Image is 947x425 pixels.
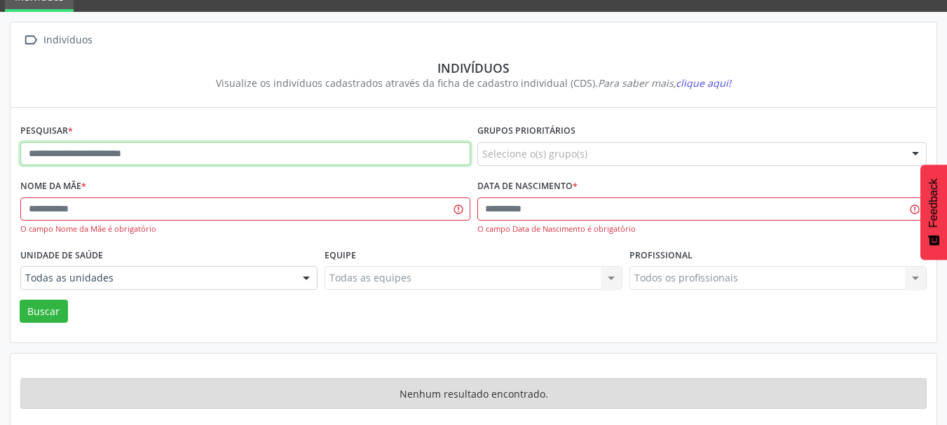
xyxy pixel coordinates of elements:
label: Unidade de saúde [20,244,103,266]
i: Para saber mais, [598,76,731,90]
label: Nome da mãe [20,176,86,197]
label: Data de nascimento [477,176,578,197]
div: Visualize os indivíduos cadastrados através da ficha de cadastro individual (CDS). [30,76,917,90]
label: Profissional [629,244,693,266]
span: clique aqui! [676,76,731,90]
div: O campo Nome da Mãe é obrigatório [20,223,470,235]
div: Indivíduos [41,30,95,50]
label: Equipe [325,244,356,266]
span: Todas as unidades [25,271,289,285]
div: Indivíduos [30,60,917,76]
label: Pesquisar [20,120,73,142]
div: Nenhum resultado encontrado. [20,378,927,409]
button: Buscar [20,300,68,323]
span: Feedback [927,179,940,228]
label: Grupos prioritários [477,120,575,142]
div: O campo Data de Nascimento é obrigatório [477,223,927,235]
span: Selecione o(s) grupo(s) [482,146,587,161]
a:  Indivíduos [20,30,95,50]
button: Feedback - Mostrar pesquisa [920,165,947,260]
i:  [20,30,41,50]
